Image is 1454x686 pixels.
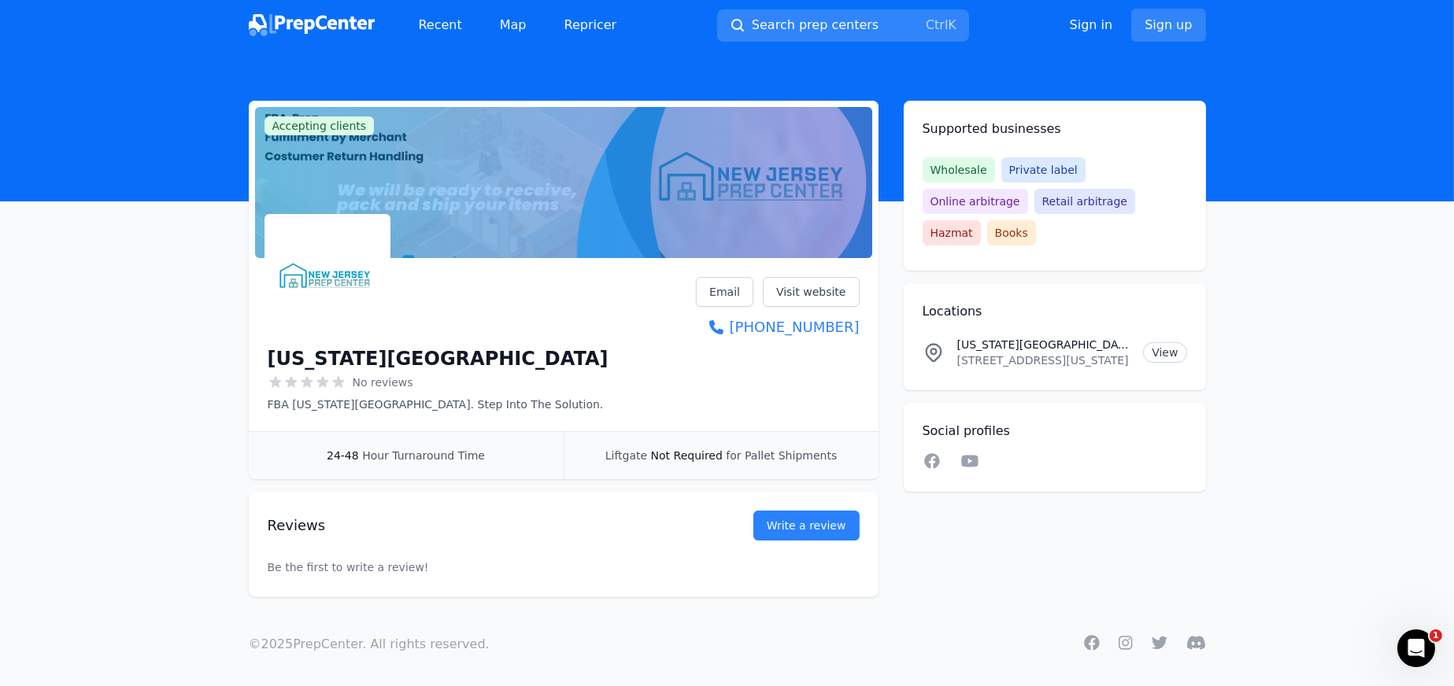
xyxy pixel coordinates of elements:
[763,277,860,307] a: Visit website
[726,449,837,462] span: for Pallet Shipments
[926,17,948,32] kbd: Ctrl
[696,277,753,307] a: Email
[406,9,475,41] a: Recent
[923,302,1187,321] h2: Locations
[249,14,375,36] img: PrepCenter
[552,9,630,41] a: Repricer
[1070,16,1113,35] a: Sign in
[948,17,956,32] kbd: K
[327,449,359,462] span: 24-48
[696,316,859,338] a: [PHONE_NUMBER]
[717,9,969,42] button: Search prep centersCtrlK
[923,120,1187,138] h2: Supported businesses
[923,220,981,245] span: Hazmat
[268,528,860,607] p: Be the first to write a review!
[1430,629,1442,642] span: 1
[268,396,609,412] p: FBA [US_STATE][GEOGRAPHIC_DATA]. Step Into The Solution.
[1034,189,1135,214] span: Retail arbitrage
[1001,157,1086,183] span: Private label
[923,422,1187,441] h2: Social profiles
[353,374,413,390] span: No reviews
[249,635,490,654] p: © 2025 PrepCenter. All rights reserved.
[752,16,879,35] span: Search prep centers
[362,449,485,462] span: Hour Turnaround Time
[753,511,860,540] a: Write a review
[268,514,703,537] h2: Reviews
[1131,9,1205,42] a: Sign up
[957,337,1131,352] p: [US_STATE][GEOGRAPHIC_DATA] Location
[923,157,995,183] span: Wholesale
[605,449,647,462] span: Liftgate
[957,352,1131,368] p: [STREET_ADDRESS][US_STATE]
[1143,342,1186,363] a: View
[923,189,1028,214] span: Online arbitrage
[987,220,1036,245] span: Books
[1397,629,1435,667] iframe: Intercom live chat
[268,217,387,337] img: New Jersey Prep Center
[265,116,375,135] span: Accepting clients
[268,346,609,371] h1: [US_STATE][GEOGRAPHIC_DATA]
[651,449,723,462] span: Not Required
[487,9,539,41] a: Map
